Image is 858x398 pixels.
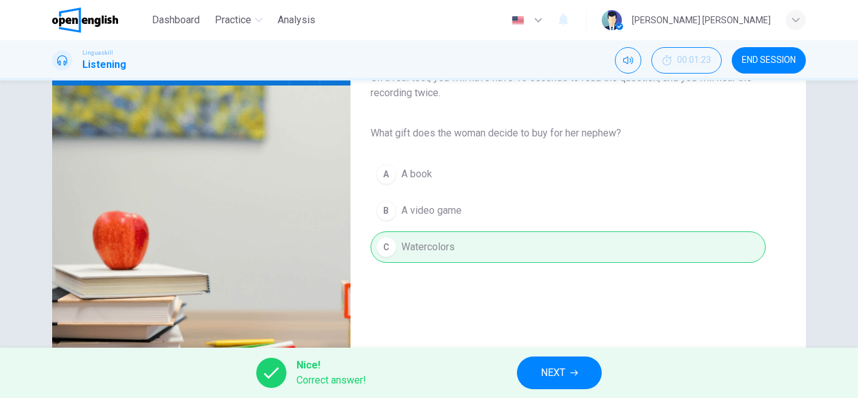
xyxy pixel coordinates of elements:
button: Dashboard [147,9,205,31]
span: Linguaskill [82,48,113,57]
div: Mute [615,47,641,74]
img: en [510,16,526,25]
div: Hide [651,47,722,74]
span: On a real test, you will have have 10 seconds to read the question, and you will hear the recordi... [371,70,766,101]
span: NEXT [541,364,565,382]
a: OpenEnglish logo [52,8,147,33]
span: Practice [215,13,251,28]
div: [PERSON_NAME] [PERSON_NAME] [632,13,771,28]
span: What gift does the woman decide to buy for her nephew? [371,126,766,141]
img: Listen to a discussion about a birthday gift. [52,86,350,392]
span: Correct answer! [296,373,366,388]
span: Analysis [278,13,315,28]
button: 00:01:23 [651,47,722,74]
span: END SESSION [742,55,796,65]
button: END SESSION [732,47,806,74]
img: OpenEnglish logo [52,8,118,33]
span: Dashboard [152,13,200,28]
span: 00:01:23 [677,55,711,65]
button: NEXT [517,357,602,389]
img: Profile picture [602,10,622,30]
button: Analysis [273,9,320,31]
span: Nice! [296,358,366,373]
h1: Listening [82,57,126,72]
button: Practice [210,9,268,31]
